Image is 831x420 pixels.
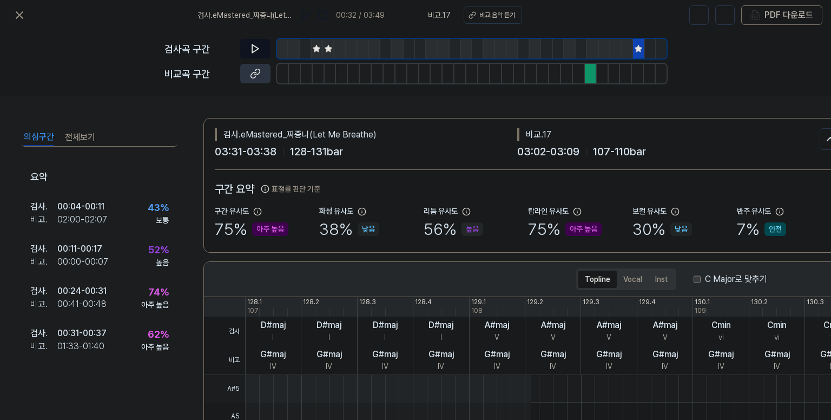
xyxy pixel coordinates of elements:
div: G#maj [428,348,454,361]
div: 107 [247,306,259,316]
div: G#maj [652,348,678,361]
div: 62 % [148,327,169,342]
div: 128.3 [359,297,376,307]
div: IV [270,361,276,372]
div: G#maj [316,348,342,361]
div: G#maj [372,348,398,361]
button: Vocal [617,271,649,288]
label: C Major로 맞추기 [705,273,767,286]
div: 반주 유사도 [737,206,771,217]
div: 아주 높음 [141,342,169,353]
div: Cmin [767,319,787,332]
div: V [551,332,556,343]
span: 128 - 131 bar [290,143,343,160]
div: 탑라인 유사도 [528,206,569,217]
button: 의심구간 [24,129,54,146]
div: V [663,332,668,343]
span: 비교 . 17 [428,10,451,21]
span: 검사 . eMastered_짜증나(Let Me Breathe) [197,10,293,21]
div: vi [774,332,780,343]
div: IV [494,361,500,372]
div: 52 % [148,242,169,257]
div: A#maj [597,319,621,332]
div: 검사 . [30,200,57,213]
div: 38 % [319,217,379,241]
div: 129.1 [471,297,486,307]
div: vi [718,332,724,343]
div: IV [326,361,332,372]
div: 높음 [461,222,483,236]
button: 전체보기 [65,129,95,146]
div: I [384,332,386,343]
div: IV [382,361,388,372]
div: 00:11 - 00:17 [57,242,102,255]
div: IV [718,361,724,372]
div: 128.1 [247,297,262,307]
div: G#maj [484,348,510,361]
div: 00:00 - 00:07 [57,255,108,268]
div: G#maj [708,348,734,361]
div: D#maj [373,319,398,332]
div: IV [606,361,612,372]
div: 01:33 - 01:40 [57,340,104,353]
img: share [720,10,730,21]
span: 03:02 - 03:09 [517,143,579,160]
div: PDF 다운로드 [764,8,813,22]
span: 비교 [204,346,245,375]
span: 03:31 - 03:38 [215,143,276,160]
div: 화성 유사도 [319,206,353,217]
div: 비교 . [30,340,57,353]
div: 00:32 / 03:49 [336,10,385,21]
div: 74 % [148,285,169,299]
div: 00:31 - 00:37 [57,327,107,340]
div: 검사 . [30,327,57,340]
button: 비교 음악 듣기 [464,6,522,24]
div: 낮음 [358,222,379,236]
div: 안전 [764,222,786,236]
div: 리듬 유사도 [424,206,458,217]
div: 00:24 - 00:31 [57,285,107,298]
div: 요약 [22,162,177,193]
div: 00:41 - 00:48 [57,298,107,311]
img: help [694,10,704,21]
div: 130.2 [751,297,768,307]
img: play [300,10,311,21]
div: 129.2 [527,297,543,307]
button: PDF 다운로드 [748,6,815,24]
div: 128.2 [303,297,319,307]
div: 129.4 [639,297,656,307]
div: 108 [471,306,483,316]
div: 56 % [424,217,483,241]
div: V [494,332,499,343]
div: 비교 . [30,298,57,311]
div: IV [774,361,780,372]
div: 75 % [528,217,602,241]
div: 비교 . [30,213,57,226]
div: A#maj [541,319,565,332]
div: 75 % [215,217,288,241]
div: G#maj [260,348,286,361]
div: D#maj [316,319,341,332]
div: 30 % [632,217,692,241]
div: 128.4 [415,297,432,307]
button: 표절률 판단 기준 [261,183,320,195]
div: D#maj [428,319,453,332]
div: 비교 . 17 [517,128,820,141]
div: 높음 [156,257,169,268]
div: 보컬 유사도 [632,206,667,217]
div: 아주 높음 [252,222,288,236]
span: A#5 [204,375,245,403]
div: 43 % [148,200,169,215]
button: Inst [649,271,674,288]
div: 02:00 - 02:07 [57,213,107,226]
div: 7 % [737,217,786,241]
img: stop [318,10,328,21]
div: 130.1 [695,297,710,307]
div: Cmin [711,319,731,332]
div: G#maj [764,348,790,361]
span: 검사 [204,317,245,346]
div: I [272,332,274,343]
div: 아주 높음 [565,222,602,236]
div: G#maj [596,348,622,361]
